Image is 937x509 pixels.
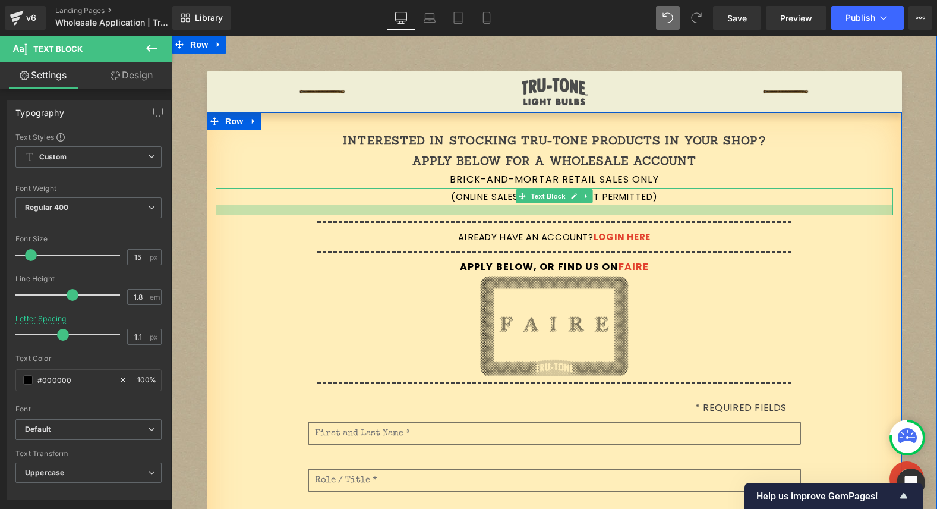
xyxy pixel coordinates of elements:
span: Text Block [33,44,83,54]
b: Regular 400 [25,203,69,212]
button: Redo [684,6,708,30]
span: Help us improve GemPages! [756,491,897,502]
b: Uppercase [25,468,64,477]
span: Text Block [356,153,396,168]
button: Show survey - Help us improve GemPages! [756,489,911,503]
a: Landing Pages [55,6,192,15]
a: Desktop [387,6,415,30]
div: Typography [15,101,64,118]
div: Font Size [15,235,162,243]
div: Text Color [15,354,162,363]
span: px [150,333,160,341]
span: Library [195,12,223,23]
a: Tablet [444,6,472,30]
p: Brick-and-mortar retail sales only [44,136,721,153]
div: Font [15,405,162,413]
a: Expand / Collapse [74,77,90,95]
a: Preview [766,6,826,30]
a: New Library [172,6,231,30]
button: Undo [656,6,680,30]
input: Role / Title * [136,433,629,456]
button: Publish [831,6,904,30]
a: Mobile [472,6,501,30]
span: px [150,253,160,261]
div: Text Styles [15,132,162,142]
img: Chat Button [718,426,752,460]
div: Chat widget toggle [718,426,752,460]
a: Design [89,62,175,89]
div: Line Height [15,275,162,283]
a: Laptop [415,6,444,30]
b: Custom [39,152,67,162]
a: FAIRE [447,224,478,238]
p: Interested in stocking Tru-Tone products in your shop? [44,95,721,115]
div: Open Intercom Messenger [897,469,925,497]
span: Publish [845,13,875,23]
div: Letter Spacing [15,315,67,323]
input: First and Last Name * [136,386,629,409]
p: Already have an account? [44,193,721,209]
button: More [908,6,932,30]
p: Apply below for a wholesale account [44,115,721,135]
a: v6 [5,6,46,30]
a: Login here [422,195,479,208]
span: Preview [780,12,812,24]
span: Row [51,77,74,95]
a: Expand / Collapse [409,153,421,168]
span: em [150,293,160,301]
strong: Apply Below, or Find Us on [288,224,477,238]
input: Color [37,373,113,387]
i: Default [25,425,51,435]
div: Font Weight [15,184,162,193]
div: v6 [24,10,39,26]
div: Text Transform [15,450,162,458]
p: * Required Fields [136,364,615,381]
div: % [132,370,161,391]
span: Save [727,12,747,24]
span: Wholesale Application | Tru-Tone™ vintage-style LED light bulbs [55,18,169,27]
